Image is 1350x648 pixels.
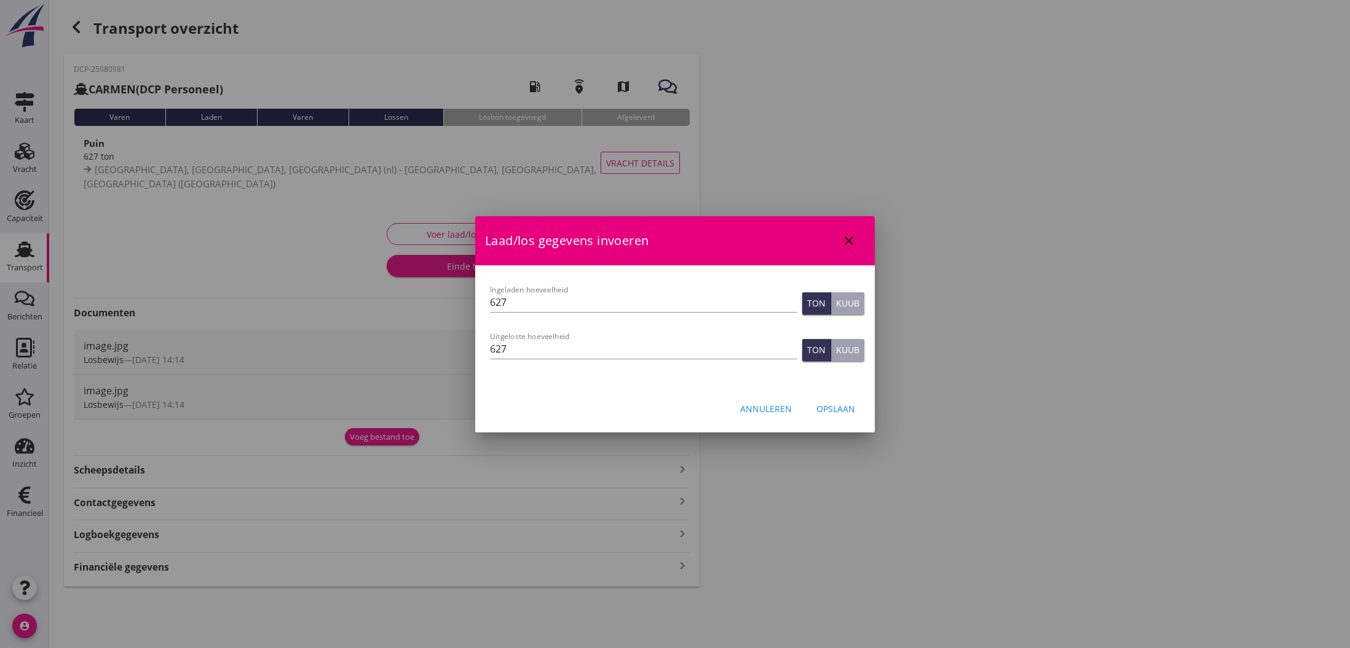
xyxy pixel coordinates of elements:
div: Laad/los gegevens invoeren [475,216,875,265]
button: Annuleren [730,398,802,420]
button: Kuub [831,339,864,361]
button: Opslaan [807,398,865,420]
div: Opslaan [816,402,855,415]
i: close [842,233,856,248]
div: Ton [807,297,826,310]
input: Ingeladen hoeveelheid [490,292,797,312]
div: Kuub [836,297,859,310]
div: Kuub [836,343,859,356]
input: Uitgeloste hoeveelheid [490,339,797,359]
button: Ton [802,339,831,361]
button: Kuub [831,292,864,314]
button: Ton [802,292,831,314]
div: Annuleren [740,402,792,415]
div: Ton [807,343,826,356]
